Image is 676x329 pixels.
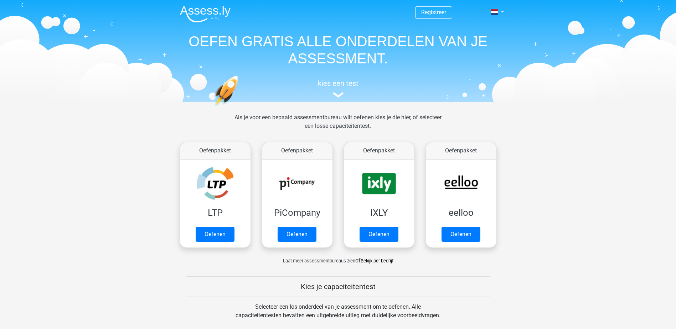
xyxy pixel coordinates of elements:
[333,92,344,98] img: assessment
[442,227,480,242] a: Oefenen
[174,79,502,98] a: kies een test
[174,251,502,265] div: of
[421,9,446,16] a: Registreer
[174,33,502,67] h1: OEFEN GRATIS ALLE ONDERDELEN VAN JE ASSESSMENT.
[196,227,234,242] a: Oefenen
[186,282,490,291] h5: Kies je capaciteitentest
[278,227,316,242] a: Oefenen
[229,113,447,139] div: Als je voor een bepaald assessmentbureau wilt oefenen kies je die hier, of selecteer een losse ca...
[174,79,502,88] h5: kies een test
[283,258,355,263] span: Laat meer assessmentbureaus zien
[360,227,398,242] a: Oefenen
[229,303,447,328] div: Selecteer een los onderdeel van je assessment om te oefenen. Alle capaciteitentesten bevatten een...
[213,75,266,140] img: oefenen
[361,258,393,263] a: Bekijk per bedrijf
[180,6,231,22] img: Assessly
